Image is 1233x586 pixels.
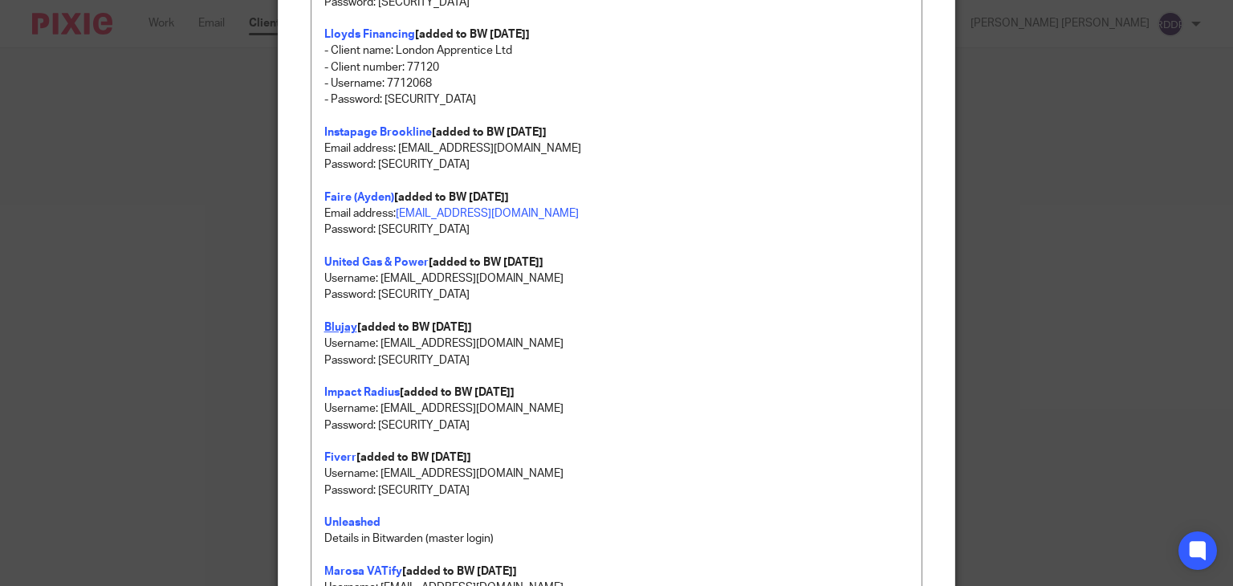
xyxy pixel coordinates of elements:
a: Unleashed [324,517,380,528]
strong: [added to BW [DATE]] [394,192,509,203]
p: Password: [SECURITY_DATA] [324,222,909,238]
strong: [added to BW [DATE]] [400,387,515,398]
p: Username: [EMAIL_ADDRESS][DOMAIN_NAME] [324,336,909,352]
p: Username: [EMAIL_ADDRESS][DOMAIN_NAME] [324,401,909,417]
a: Instapage Brookline [324,127,432,138]
p: - Client number: 77120 [324,59,909,75]
p: Details in Bitwarden (master login) [324,531,909,547]
a: Lloyds Financing [324,29,415,40]
a: Marosa VATify [324,566,402,577]
strong: [added to BW [DATE]] [415,29,530,40]
p: - Username: 7712068 [324,75,909,92]
a: Blujay [324,322,357,333]
p: Username: [EMAIL_ADDRESS][DOMAIN_NAME] [324,271,909,287]
p: - Password: [SECURITY_DATA] [324,92,909,108]
p: Password: [SECURITY_DATA] [324,287,909,303]
strong: [added to BW [DATE]] [429,257,543,268]
strong: [added to BW [DATE]] [356,452,471,463]
p: Password: [SECURITY_DATA] [324,417,909,433]
a: Faire (Ayden) [324,192,394,203]
p: - Client name: London Apprentice Ltd [324,43,909,59]
p: Email address: [324,206,909,222]
a: [EMAIL_ADDRESS][DOMAIN_NAME] [396,208,579,219]
strong: [added to BW [DATE]] [432,127,547,138]
a: United Gas & Power [324,257,429,268]
strong: [added to BW [DATE]] [357,322,472,333]
p: Password: [SECURITY_DATA] [324,157,909,173]
strong: [added to BW [DATE]] [402,566,517,577]
p: Username: [EMAIL_ADDRESS][DOMAIN_NAME] [324,466,909,482]
a: Fiverr [324,452,356,463]
p: Password: [SECURITY_DATA] [324,482,909,499]
p: Password: [SECURITY_DATA] [324,352,909,368]
p: Email address: [EMAIL_ADDRESS][DOMAIN_NAME] [324,140,909,157]
a: Impact Radius [324,387,400,398]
